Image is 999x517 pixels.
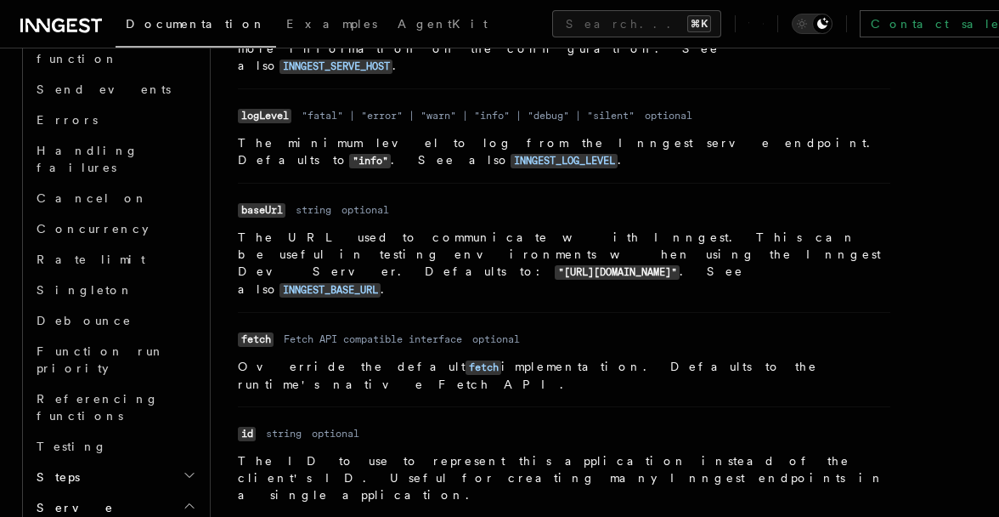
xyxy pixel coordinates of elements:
a: Referencing functions [30,383,200,431]
span: Referencing functions [37,392,159,423]
kbd: ⌘K [687,15,711,32]
span: Function run priority [37,344,165,375]
span: Debounce [37,314,132,327]
span: Handling failures [37,144,138,174]
a: Concurrency [30,213,200,244]
button: Search...⌘K [552,10,721,37]
a: INNGEST_BASE_URL [279,282,381,296]
dd: optional [312,427,359,440]
button: Toggle dark mode [792,14,832,34]
span: Concurrency [37,222,149,236]
a: Errors [30,105,200,135]
a: Handling failures [30,135,200,183]
code: INNGEST_LOG_LEVEL [511,154,618,168]
p: The URL used to communicate with Inngest. This can be useful in testing environments when using t... [238,229,890,298]
span: Singleton [37,283,133,297]
code: logLevel [238,109,291,123]
a: Cancel on [30,183,200,213]
dd: optional [645,109,692,122]
span: Documentation [126,17,266,31]
code: INNGEST_SERVE_HOST [279,60,392,74]
p: The minimum level to log from the Inngest serve endpoint. Defaults to . See also . [238,134,890,169]
span: Serve [30,499,114,516]
code: "info" [349,154,391,168]
a: Rate limit [30,244,200,275]
span: Testing [37,440,107,453]
a: Examples [276,5,387,46]
button: Steps [30,462,200,492]
code: fetch [238,332,274,347]
dd: Fetch API compatible interface [284,332,462,346]
dd: optional [341,203,389,217]
span: AgentKit [398,17,488,31]
dd: "fatal" | "error" | "warn" | "info" | "debug" | "silent" [302,109,635,122]
a: AgentKit [387,5,498,46]
code: fetch [466,361,501,375]
p: The ID to use to represent this application instead of the client's ID. Useful for creating many ... [238,452,890,503]
dd: string [266,427,302,440]
a: fetch [466,360,501,373]
dd: string [296,203,331,217]
a: Send events [30,74,200,105]
a: Documentation [116,5,276,48]
p: Override the default implementation. Defaults to the runtime's native Fetch API. [238,358,890,393]
dd: optional [472,332,520,346]
a: Function run priority [30,336,200,383]
code: "[URL][DOMAIN_NAME]" [555,265,680,280]
span: Cancel on [37,191,148,205]
code: id [238,427,256,441]
a: Singleton [30,275,200,305]
span: Rate limit [37,253,145,266]
span: Errors [37,113,98,127]
a: Debounce [30,305,200,336]
span: Examples [286,17,377,31]
a: Testing [30,431,200,462]
a: Create a function [30,26,200,74]
span: Steps [30,469,80,486]
a: INNGEST_SERVE_HOST [279,59,392,72]
a: INNGEST_LOG_LEVEL [511,153,618,167]
code: baseUrl [238,203,285,218]
span: Send events [37,82,171,96]
code: INNGEST_BASE_URL [279,283,381,298]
